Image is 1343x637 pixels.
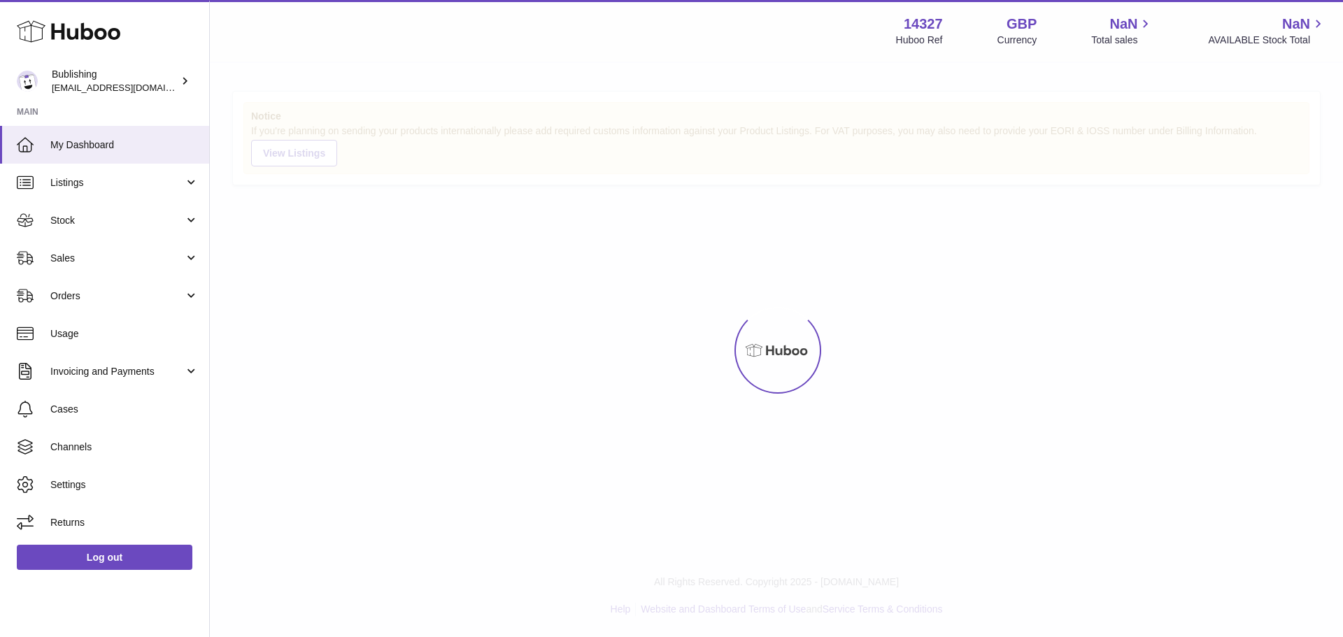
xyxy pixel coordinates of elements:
[904,15,943,34] strong: 14327
[1208,15,1326,47] a: NaN AVAILABLE Stock Total
[50,478,199,492] span: Settings
[50,516,199,529] span: Returns
[50,252,184,265] span: Sales
[1208,34,1326,47] span: AVAILABLE Stock Total
[50,441,199,454] span: Channels
[50,289,184,303] span: Orders
[896,34,943,47] div: Huboo Ref
[50,327,199,341] span: Usage
[17,545,192,570] a: Log out
[1091,15,1153,47] a: NaN Total sales
[50,365,184,378] span: Invoicing and Payments
[1109,15,1137,34] span: NaN
[52,68,178,94] div: Bublishing
[50,138,199,152] span: My Dashboard
[1282,15,1310,34] span: NaN
[1091,34,1153,47] span: Total sales
[52,82,206,93] span: [EMAIL_ADDRESS][DOMAIN_NAME]
[1007,15,1037,34] strong: GBP
[50,176,184,189] span: Listings
[50,214,184,227] span: Stock
[997,34,1037,47] div: Currency
[17,71,38,92] img: internalAdmin-14327@internal.huboo.com
[50,403,199,416] span: Cases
